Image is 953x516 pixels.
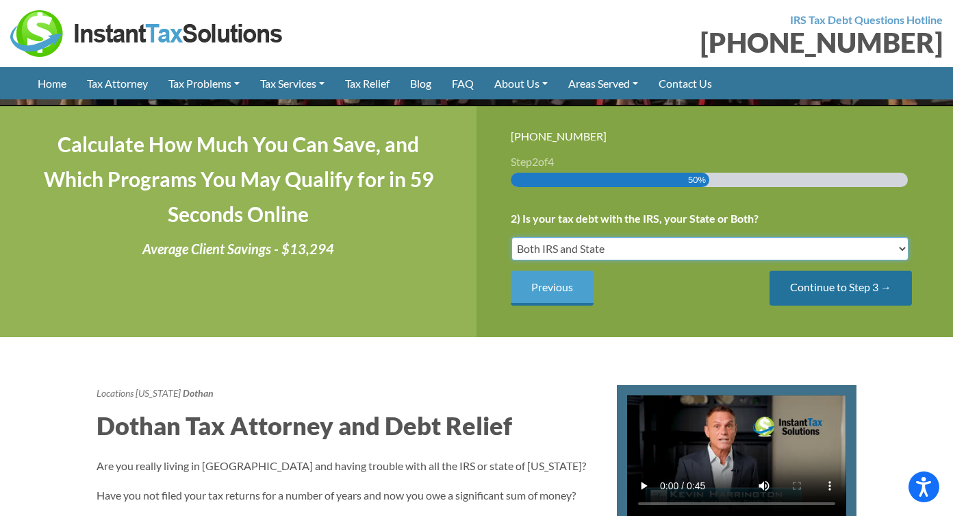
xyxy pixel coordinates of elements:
[10,10,284,57] img: Instant Tax Solutions Logo
[77,67,158,99] a: Tax Attorney
[511,212,759,226] label: 2) Is your tax debt with the IRS, your State or Both?
[484,67,558,99] a: About Us
[400,67,442,99] a: Blog
[487,29,943,56] div: [PHONE_NUMBER]
[97,456,596,475] p: Are you really living in [GEOGRAPHIC_DATA] and having trouble with all the IRS or state of [US_ST...
[97,387,134,399] a: Locations
[511,156,919,167] h3: Step of
[511,127,919,145] div: [PHONE_NUMBER]
[10,25,284,38] a: Instant Tax Solutions Logo
[688,173,706,187] span: 50%
[34,127,442,232] h4: Calculate How Much You Can Save, and Which Programs You May Qualify for in 59 Seconds Online
[250,67,335,99] a: Tax Services
[136,387,181,399] a: [US_STATE]
[532,155,538,168] span: 2
[511,271,594,306] input: Previous
[97,408,596,443] h2: Dothan Tax Attorney and Debt Relief
[142,241,334,257] i: Average Client Savings - $13,294
[27,67,77,99] a: Home
[790,13,943,26] strong: IRS Tax Debt Questions Hotline
[548,155,554,168] span: 4
[648,67,722,99] a: Contact Us
[183,387,214,399] strong: Dothan
[442,67,484,99] a: FAQ
[158,67,250,99] a: Tax Problems
[335,67,400,99] a: Tax Relief
[97,486,596,504] p: Have you not filed your tax returns for a number of years and now you owe a significant sum of mo...
[558,67,648,99] a: Areas Served
[770,271,912,306] input: Continue to Step 3 →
